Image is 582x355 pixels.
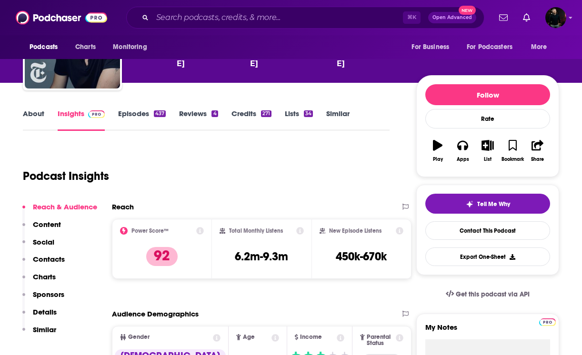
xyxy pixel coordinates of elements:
[500,134,525,168] button: Bookmark
[22,255,65,272] button: Contacts
[33,307,57,316] p: Details
[22,307,57,325] button: Details
[531,40,547,54] span: More
[545,7,566,28] img: User Profile
[33,237,54,247] p: Social
[545,7,566,28] span: Logged in as davidajsavage
[118,109,166,131] a: Episodes437
[22,325,56,343] button: Similar
[326,109,350,131] a: Similar
[539,318,556,326] img: Podchaser Pro
[428,12,476,23] button: Open AdvancedNew
[112,202,134,211] h2: Reach
[33,325,56,334] p: Similar
[403,11,421,24] span: ⌘ K
[457,157,469,162] div: Apps
[33,202,97,211] p: Reach & Audience
[502,157,524,162] div: Bookmark
[23,109,44,131] a: About
[23,38,70,56] button: open menu
[519,10,534,26] a: Show notifications dropdown
[336,249,387,264] h3: 450k-670k
[231,109,271,131] a: Credits271
[405,38,461,56] button: open menu
[545,7,566,28] button: Show profile menu
[524,38,559,56] button: open menu
[261,110,271,117] div: 271
[179,109,218,131] a: Reviews4
[131,227,169,234] h2: Power Score™
[466,200,473,208] img: tell me why sparkle
[531,157,544,162] div: Share
[425,247,550,266] button: Export One-Sheet
[235,249,288,264] h3: 6.2m-9.3m
[22,272,56,290] button: Charts
[69,38,101,56] a: Charts
[33,220,61,229] p: Content
[30,40,58,54] span: Podcasts
[58,109,105,131] a: InsightsPodchaser Pro
[456,290,530,298] span: Get this podcast via API
[88,110,105,118] img: Podchaser Pro
[425,323,550,339] label: My Notes
[33,255,65,264] p: Contacts
[75,40,96,54] span: Charts
[16,9,107,27] img: Podchaser - Follow, Share and Rate Podcasts
[300,334,322,340] span: Income
[495,10,512,26] a: Show notifications dropdown
[425,194,550,214] button: tell me why sparkleTell Me Why
[33,290,64,299] p: Sponsors
[126,7,484,29] div: Search podcasts, credits, & more...
[475,134,500,168] button: List
[128,334,150,340] span: Gender
[229,227,283,234] h2: Total Monthly Listens
[477,200,510,208] span: Tell Me Why
[425,109,550,128] div: Rate
[304,110,313,117] div: 34
[22,220,61,237] button: Content
[461,38,526,56] button: open menu
[539,317,556,326] a: Pro website
[450,134,475,168] button: Apps
[459,6,476,15] span: New
[22,202,97,220] button: Reach & Audience
[425,84,550,105] button: Follow
[33,272,56,281] p: Charts
[22,290,64,307] button: Sponsors
[329,227,381,234] h2: New Episode Listens
[438,283,537,306] a: Get this podcast via API
[106,38,159,56] button: open menu
[146,247,178,266] p: 92
[425,221,550,240] a: Contact This Podcast
[367,334,394,346] span: Parental Status
[425,134,450,168] button: Play
[113,40,147,54] span: Monitoring
[154,110,166,117] div: 437
[484,157,492,162] div: List
[411,40,449,54] span: For Business
[22,237,54,255] button: Social
[467,40,512,54] span: For Podcasters
[243,334,255,340] span: Age
[23,169,109,183] h1: Podcast Insights
[285,109,313,131] a: Lists34
[152,10,403,25] input: Search podcasts, credits, & more...
[433,157,443,162] div: Play
[525,134,550,168] button: Share
[211,110,218,117] div: 4
[432,15,472,20] span: Open Advanced
[112,309,199,318] h2: Audience Demographics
